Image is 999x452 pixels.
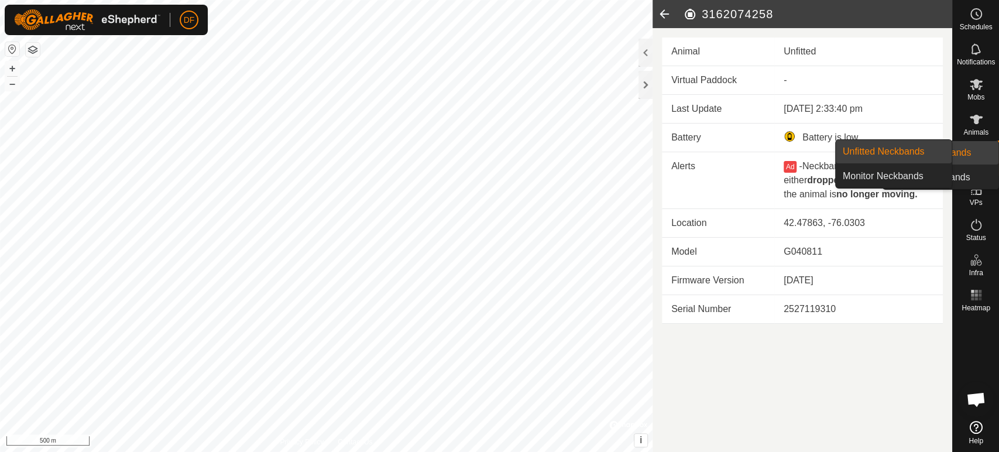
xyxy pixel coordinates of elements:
[953,416,999,449] a: Help
[957,59,995,66] span: Notifications
[969,269,983,276] span: Infra
[967,94,984,101] span: Mobs
[784,44,933,59] div: Unfitted
[784,273,933,287] div: [DATE]
[662,95,774,124] td: Last Update
[843,145,925,159] span: Unfitted Neckbands
[26,43,40,57] button: Map Layers
[683,7,952,21] h2: 3162074258
[807,175,844,185] b: dropped
[799,161,802,171] span: -
[634,434,647,447] button: i
[5,61,19,76] button: +
[5,42,19,56] button: Reset Map
[784,216,933,230] div: 42.47863, -76.0303
[662,238,774,266] td: Model
[843,169,924,183] span: Monitor Neckbands
[184,14,195,26] span: DF
[959,382,994,417] a: Open chat
[836,165,952,188] a: Monitor Neckbands
[784,131,933,145] div: Battery is low.
[5,77,19,91] button: –
[784,302,933,316] div: 2527119310
[662,37,774,66] td: Animal
[662,124,774,152] td: Battery
[836,189,918,199] b: no longer moving.
[640,435,642,445] span: i
[338,437,372,447] a: Contact Us
[784,161,797,173] button: Ad
[969,199,982,206] span: VPs
[662,295,774,324] td: Serial Number
[280,437,324,447] a: Privacy Policy
[969,437,983,444] span: Help
[784,75,787,85] app-display-virtual-paddock-transition: -
[966,234,986,241] span: Status
[662,66,774,95] td: Virtual Paddock
[784,102,933,116] div: [DATE] 2:33:40 pm
[836,140,952,163] a: Unfitted Neckbands
[963,129,988,136] span: Animals
[662,152,774,209] td: Alerts
[784,245,933,259] div: G040811
[662,209,774,238] td: Location
[962,304,990,311] span: Heatmap
[662,266,774,295] td: Firmware Version
[784,161,920,199] span: Neckband has either from the animal or the animal is
[959,23,992,30] span: Schedules
[14,9,160,30] img: Gallagher Logo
